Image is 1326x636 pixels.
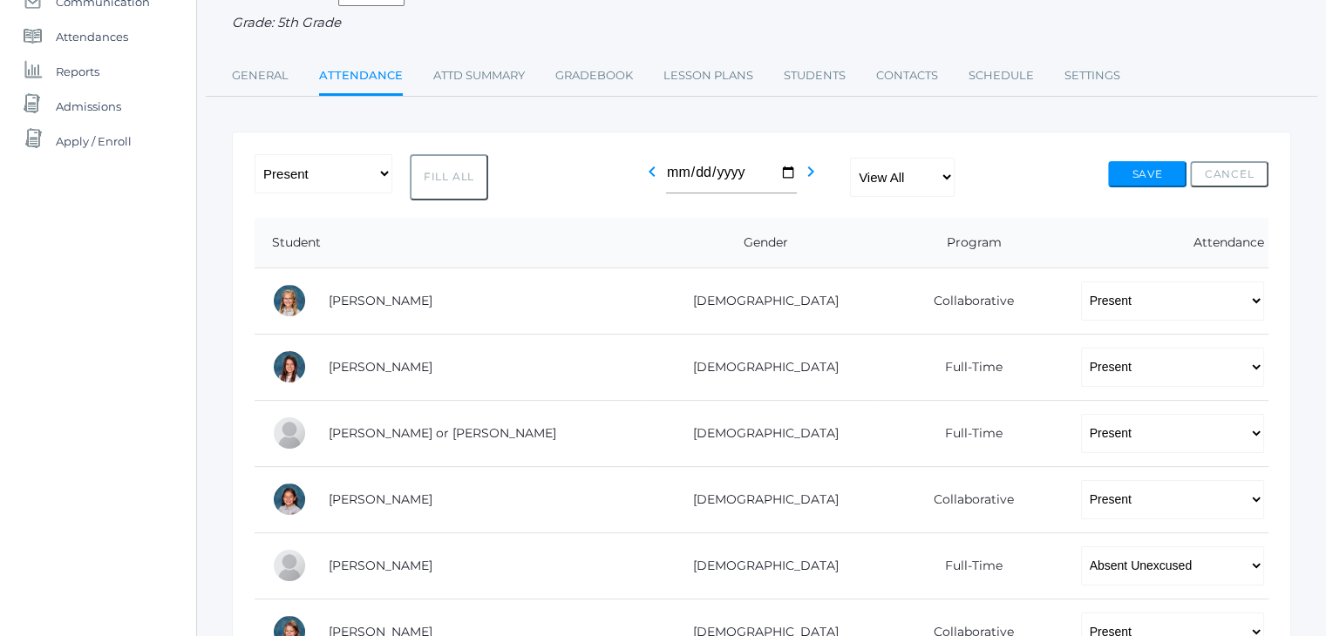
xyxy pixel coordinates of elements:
[969,58,1034,93] a: Schedule
[56,54,99,89] span: Reports
[872,267,1063,334] td: Collaborative
[232,13,1291,33] div: Grade: 5th Grade
[56,89,121,124] span: Admissions
[872,466,1063,532] td: Collaborative
[329,359,432,375] a: [PERSON_NAME]
[647,267,872,334] td: [DEMOGRAPHIC_DATA]
[555,58,633,93] a: Gradebook
[647,400,872,466] td: [DEMOGRAPHIC_DATA]
[329,558,432,573] a: [PERSON_NAME]
[329,491,432,507] a: [PERSON_NAME]
[329,293,432,308] a: [PERSON_NAME]
[319,58,403,96] a: Attendance
[56,124,132,159] span: Apply / Enroll
[647,532,872,599] td: [DEMOGRAPHIC_DATA]
[647,218,872,268] th: Gender
[410,154,488,200] button: Fill All
[800,169,821,186] a: chevron_right
[329,425,556,441] a: [PERSON_NAME] or [PERSON_NAME]
[800,161,821,182] i: chevron_right
[647,466,872,532] td: [DEMOGRAPHIC_DATA]
[872,400,1063,466] td: Full-Time
[272,349,307,384] div: Grace Carpenter
[784,58,846,93] a: Students
[872,334,1063,400] td: Full-Time
[272,482,307,517] div: Esperanza Ewing
[876,58,938,93] a: Contacts
[56,19,128,54] span: Attendances
[272,416,307,450] div: Thomas or Tom Cope
[1190,161,1268,187] button: Cancel
[647,334,872,400] td: [DEMOGRAPHIC_DATA]
[255,218,647,268] th: Student
[232,58,289,93] a: General
[1064,218,1269,268] th: Attendance
[1108,161,1187,187] button: Save
[272,548,307,583] div: Wyatt Ferris
[872,532,1063,599] td: Full-Time
[642,161,663,182] i: chevron_left
[663,58,753,93] a: Lesson Plans
[1064,58,1120,93] a: Settings
[272,283,307,318] div: Paige Albanese
[433,58,525,93] a: Attd Summary
[872,218,1063,268] th: Program
[642,169,663,186] a: chevron_left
